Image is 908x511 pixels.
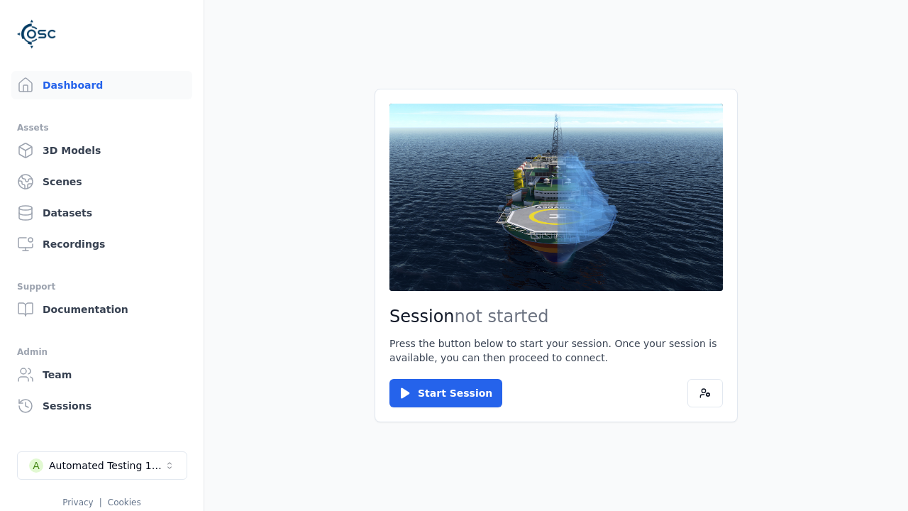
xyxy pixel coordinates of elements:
a: Recordings [11,230,192,258]
img: Logo [17,14,57,54]
a: Sessions [11,392,192,420]
a: 3D Models [11,136,192,165]
span: | [99,498,102,507]
a: Documentation [11,295,192,324]
div: Assets [17,119,187,136]
h2: Session [389,305,723,328]
a: Team [11,361,192,389]
p: Press the button below to start your session. Once your session is available, you can then procee... [389,336,723,365]
button: Select a workspace [17,451,187,480]
div: Automated Testing 1 - Playwright [49,458,164,473]
div: A [29,458,43,473]
a: Datasets [11,199,192,227]
a: Cookies [108,498,141,507]
div: Admin [17,344,187,361]
button: Start Session [389,379,502,407]
a: Scenes [11,167,192,196]
a: Privacy [62,498,93,507]
span: not started [455,307,549,326]
a: Dashboard [11,71,192,99]
div: Support [17,278,187,295]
